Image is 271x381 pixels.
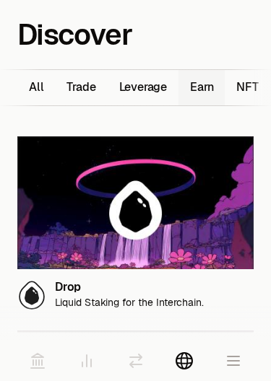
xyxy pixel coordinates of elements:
button: Leverage [108,70,179,105]
button: All [17,70,55,105]
div: Drop [55,281,204,294]
button: NFT [225,70,270,105]
button: Trade [55,70,107,105]
h1: Discover [17,17,254,52]
button: Earn [178,70,225,105]
img: Drop preview image [17,136,254,269]
p: Liquid Staking for the Interchain. [55,297,204,309]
